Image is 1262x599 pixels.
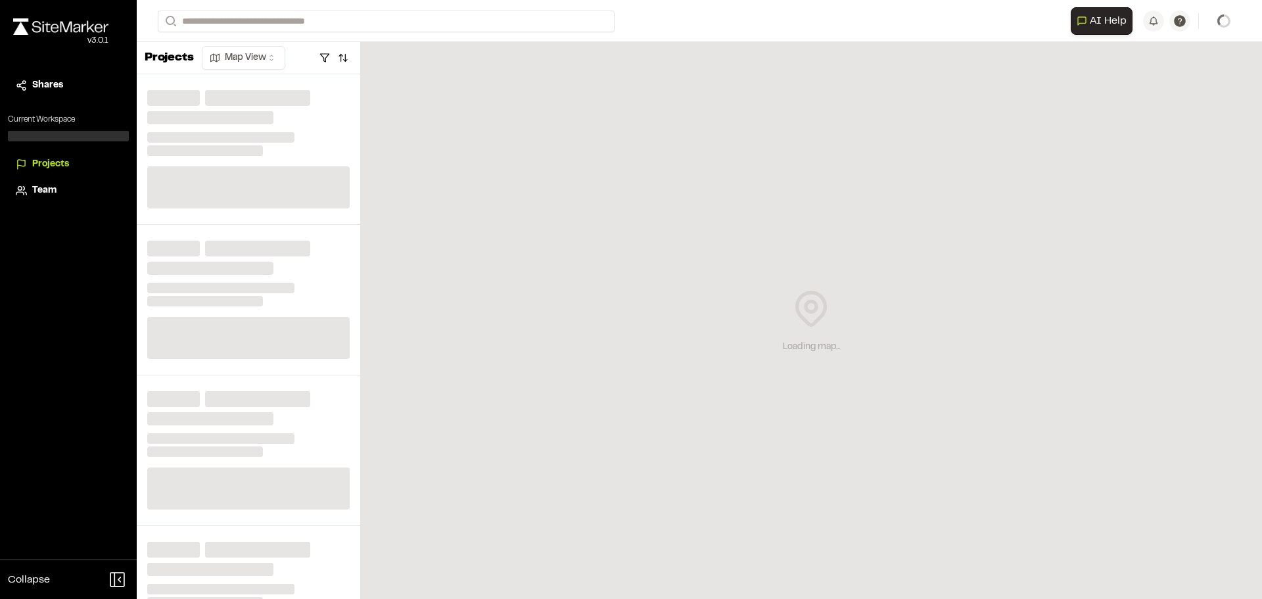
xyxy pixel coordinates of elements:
[16,157,121,172] a: Projects
[783,340,840,354] div: Loading map...
[1090,13,1127,29] span: AI Help
[32,157,69,172] span: Projects
[8,114,129,126] p: Current Workspace
[8,572,50,588] span: Collapse
[32,78,63,93] span: Shares
[13,18,108,35] img: rebrand.png
[16,78,121,93] a: Shares
[1071,7,1133,35] button: Open AI Assistant
[145,49,194,67] p: Projects
[32,183,57,198] span: Team
[13,35,108,47] div: Oh geez...please don't...
[158,11,181,32] button: Search
[16,183,121,198] a: Team
[1071,7,1138,35] div: Open AI Assistant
